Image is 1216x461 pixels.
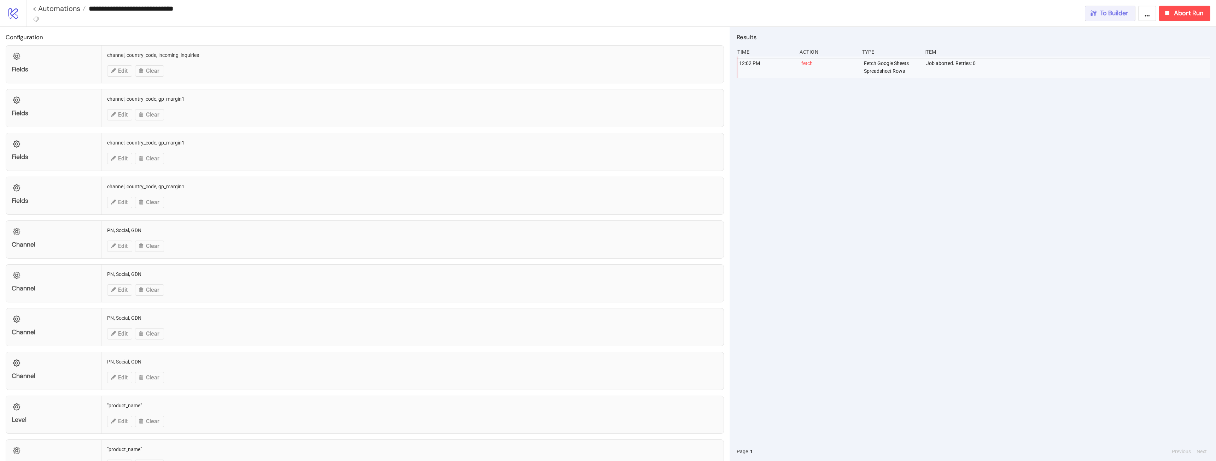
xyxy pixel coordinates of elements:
span: Abort Run [1174,9,1203,17]
h2: Results [737,32,1210,42]
button: Abort Run [1159,6,1210,21]
button: ... [1138,6,1156,21]
button: Previous [1170,448,1193,455]
div: 12:02 PM [738,57,796,78]
div: Job aborted. Retries: 0 [925,57,1212,78]
div: fetch [801,57,858,78]
button: Next [1194,448,1209,455]
button: To Builder [1085,6,1136,21]
a: < Automations [33,5,86,12]
span: To Builder [1100,9,1128,17]
span: Page [737,448,748,455]
div: Item [924,45,1210,59]
div: Fetch Google Sheets Spreadsheet Rows [863,57,920,78]
div: Time [737,45,794,59]
div: Action [799,45,856,59]
button: 1 [748,448,755,455]
h2: Configuration [6,32,724,42]
div: Type [861,45,919,59]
